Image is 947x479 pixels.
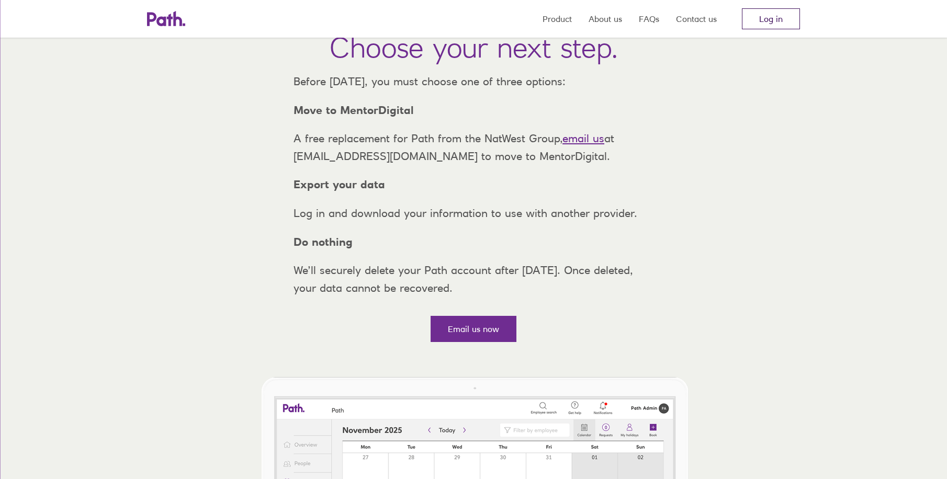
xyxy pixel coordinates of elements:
p: A free replacement for Path from the NatWest Group, at [EMAIL_ADDRESS][DOMAIN_NAME] to move to Me... [285,130,662,165]
p: We’ll securely delete your Path account after [DATE]. Once deleted, your data cannot be recovered. [285,261,662,296]
strong: Move to MentorDigital [294,104,414,117]
a: Log in [742,8,800,29]
p: Log in and download your information to use with another provider. [285,204,662,222]
strong: Do nothing [294,235,353,248]
p: Before [DATE], you must choose one of three options: [285,73,662,90]
a: Email us now [431,316,516,342]
a: email us [562,132,604,145]
strong: Export your data [294,178,385,191]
